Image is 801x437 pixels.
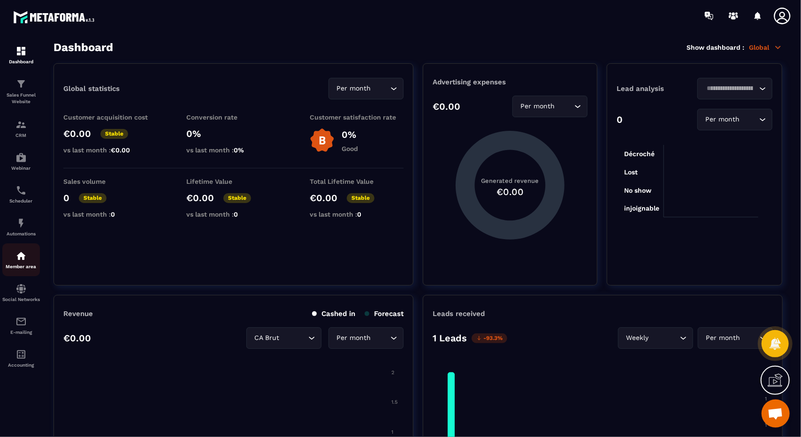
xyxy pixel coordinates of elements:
p: €0.00 [433,101,460,112]
p: €0.00 [310,192,337,203]
div: Ouvrir le chat [762,399,790,428]
img: b-badge-o.b3b20ee6.svg [310,128,335,153]
span: CA Brut [252,333,282,343]
tspan: injoignable [624,204,659,212]
span: Per month [703,114,742,125]
div: Search for option [512,96,587,117]
a: automationsautomationsWebinar [2,145,40,178]
img: accountant [15,349,27,360]
div: Search for option [697,78,772,99]
tspan: 1 [391,429,393,435]
tspan: No show [624,187,652,194]
p: Leads received [433,309,485,318]
img: logo [13,8,98,26]
img: formation [15,45,27,57]
p: €0.00 [63,128,91,139]
a: formationformationDashboard [2,38,40,71]
input: Search for option [557,101,572,112]
p: Stable [223,193,251,203]
tspan: Décroché [624,150,655,158]
span: Per month [335,83,373,94]
p: 1 Leads [433,332,467,344]
p: 0% [342,129,358,140]
input: Search for option [703,83,757,94]
img: formation [15,78,27,90]
span: €0.00 [111,146,130,154]
span: Weekly [624,333,651,343]
div: Search for option [697,109,772,130]
p: Webinar [2,166,40,171]
p: Sales Funnel Website [2,92,40,105]
div: Search for option [328,78,404,99]
p: Good [342,145,358,152]
p: Member area [2,264,40,269]
p: Advertising expenses [433,78,587,86]
input: Search for option [373,333,388,343]
a: social-networksocial-networkSocial Networks [2,276,40,309]
p: Customer acquisition cost [63,113,157,121]
a: automationsautomationsAutomations [2,211,40,243]
p: 0 [617,114,623,125]
div: Search for option [698,327,773,349]
tspan: 2 [391,369,394,376]
a: automationsautomationsMember area [2,243,40,276]
img: social-network [15,283,27,294]
p: Forecast [365,309,404,318]
img: automations [15,218,27,229]
p: Customer satisfaction rate [310,113,404,121]
img: email [15,316,27,327]
span: 0 [234,211,238,218]
tspan: 1 [765,396,767,402]
p: CRM [2,133,40,138]
span: 0 [111,211,115,218]
img: formation [15,119,27,130]
p: Scheduler [2,198,40,203]
a: emailemailE-mailing [2,309,40,342]
img: automations [15,152,27,163]
p: Sales volume [63,178,157,185]
p: Global statistics [63,84,120,93]
a: formationformationSales Funnel Website [2,71,40,112]
input: Search for option [282,333,306,343]
span: Per month [519,101,557,112]
p: 0% [186,128,280,139]
div: Search for option [618,327,693,349]
a: formationformationCRM [2,112,40,145]
p: €0.00 [186,192,214,203]
p: Lead analysis [617,84,694,93]
span: Per month [704,333,742,343]
tspan: 1 [765,422,767,429]
p: vs last month : [310,211,404,218]
span: 0 [357,211,361,218]
p: Stable [347,193,374,203]
tspan: 1.5 [391,399,397,405]
div: Search for option [246,327,321,349]
a: accountantaccountantAccounting [2,342,40,375]
img: automations [15,250,27,262]
p: €0.00 [63,332,91,344]
p: Stable [100,129,128,139]
div: Search for option [328,327,404,349]
p: Total Lifetime Value [310,178,404,185]
input: Search for option [373,83,388,94]
p: vs last month : [186,146,280,154]
p: vs last month : [63,211,157,218]
p: Accounting [2,362,40,368]
a: schedulerschedulerScheduler [2,178,40,211]
p: E-mailing [2,330,40,335]
p: Global [749,43,782,52]
p: Social Networks [2,297,40,302]
h3: Dashboard [53,41,113,54]
p: vs last month : [63,146,157,154]
input: Search for option [742,333,757,343]
p: 0 [63,192,69,203]
img: scheduler [15,185,27,196]
p: Lifetime Value [186,178,280,185]
p: Revenue [63,309,93,318]
input: Search for option [742,114,757,125]
span: Per month [335,333,373,343]
p: Cashed in [312,309,355,318]
p: vs last month : [186,211,280,218]
p: Conversion rate [186,113,280,121]
tspan: Lost [624,168,638,176]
